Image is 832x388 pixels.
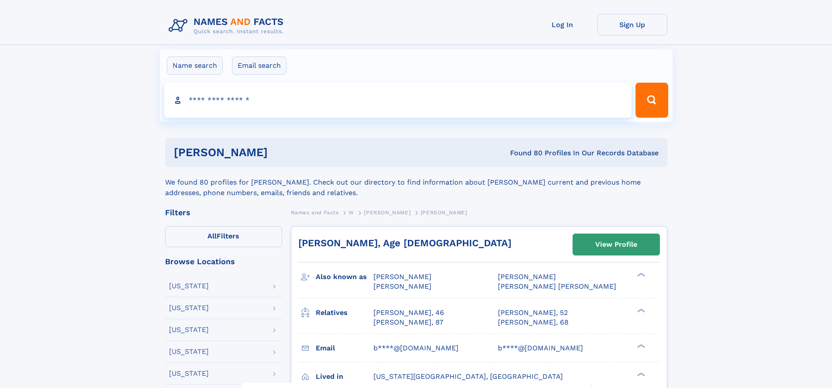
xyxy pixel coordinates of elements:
span: [PERSON_NAME] [PERSON_NAME] [498,282,616,290]
a: Sign Up [597,14,667,35]
a: View Profile [573,234,659,255]
span: [US_STATE][GEOGRAPHIC_DATA], [GEOGRAPHIC_DATA] [373,372,563,381]
a: [PERSON_NAME], 46 [373,308,444,318]
label: Filters [165,226,282,247]
div: ❯ [635,272,646,278]
div: [US_STATE] [169,283,209,290]
h3: Lived in [316,369,373,384]
a: Names and Facts [291,207,339,218]
div: [US_STATE] [169,326,209,333]
div: ❯ [635,371,646,377]
h1: [PERSON_NAME] [174,147,389,158]
button: Search Button [635,83,668,118]
span: [PERSON_NAME] [373,282,432,290]
span: W [349,210,354,216]
a: [PERSON_NAME], 52 [498,308,568,318]
div: View Profile [595,234,637,255]
a: [PERSON_NAME] [364,207,411,218]
h3: Relatives [316,305,373,320]
label: Name search [167,56,223,75]
a: [PERSON_NAME], 87 [373,318,443,327]
a: [PERSON_NAME], 68 [498,318,569,327]
div: Found 80 Profiles In Our Records Database [389,148,659,158]
div: [US_STATE] [169,348,209,355]
a: [PERSON_NAME], Age [DEMOGRAPHIC_DATA] [298,238,511,248]
div: We found 80 profiles for [PERSON_NAME]. Check out our directory to find information about [PERSON... [165,167,667,198]
div: [US_STATE] [169,370,209,377]
input: search input [164,83,632,118]
a: W [349,207,354,218]
span: [PERSON_NAME] [421,210,467,216]
div: ❯ [635,308,646,313]
div: [US_STATE] [169,304,209,311]
div: Browse Locations [165,258,282,266]
div: ❯ [635,343,646,349]
div: Filters [165,209,282,217]
span: All [207,232,217,240]
label: Email search [232,56,287,75]
img: Logo Names and Facts [165,14,291,38]
span: [PERSON_NAME] [364,210,411,216]
a: Log In [528,14,597,35]
h3: Also known as [316,269,373,284]
span: [PERSON_NAME] [373,273,432,281]
h3: Email [316,341,373,356]
span: [PERSON_NAME] [498,273,556,281]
